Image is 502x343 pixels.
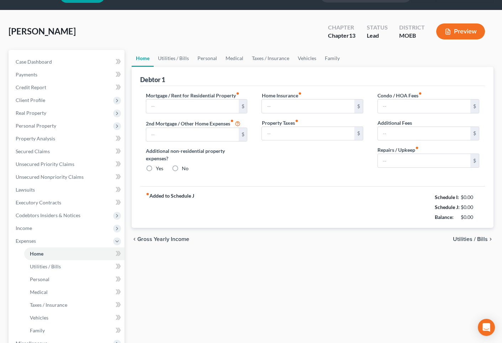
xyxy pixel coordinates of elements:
[137,236,189,242] span: Gross Yearly Income
[248,50,294,67] a: Taxes / Insurance
[24,273,125,286] a: Personal
[193,50,221,67] a: Personal
[378,127,470,140] input: --
[221,50,248,67] a: Medical
[298,92,301,95] i: fiber_manual_record
[9,26,76,36] span: [PERSON_NAME]
[132,50,154,67] a: Home
[16,148,50,154] span: Secured Claims
[16,174,84,180] span: Unsecured Nonpriority Claims
[24,247,125,260] a: Home
[16,212,80,218] span: Codebtors Insiders & Notices
[378,100,470,113] input: --
[16,238,36,244] span: Expenses
[328,32,355,40] div: Chapter
[377,119,412,127] label: Additional Fees
[349,32,355,39] span: 13
[156,165,163,172] label: Yes
[236,92,239,95] i: fiber_manual_record
[16,135,55,141] span: Property Analysis
[418,92,422,95] i: fiber_manual_record
[140,75,165,84] div: Debtor 1
[16,84,46,90] span: Credit Report
[261,92,301,99] label: Home Insurance
[377,146,419,154] label: Repairs / Upkeep
[16,161,74,167] span: Unsecured Priority Claims
[239,100,247,113] div: $
[30,263,61,269] span: Utilities / Bills
[16,110,46,116] span: Real Property
[367,32,388,40] div: Lead
[146,192,149,196] i: fiber_manual_record
[367,23,388,32] div: Status
[146,100,239,113] input: --
[24,311,125,324] a: Vehicles
[230,119,234,123] i: fiber_manual_record
[10,183,125,196] a: Lawsuits
[146,192,194,222] strong: Added to Schedule J
[10,132,125,145] a: Property Analysis
[470,100,479,113] div: $
[182,165,189,172] label: No
[24,286,125,299] a: Medical
[399,23,425,32] div: District
[399,32,425,40] div: MOEB
[10,158,125,171] a: Unsecured Priority Claims
[453,236,488,242] span: Utilities / Bills
[154,50,193,67] a: Utilities / Bills
[377,92,422,99] label: Condo / HOA Fees
[354,100,363,113] div: $
[16,187,35,193] span: Lawsuits
[478,319,495,336] div: Open Intercom Messenger
[30,315,48,321] span: Vehicles
[16,59,52,65] span: Case Dashboard
[16,71,37,77] span: Payments
[435,204,460,210] strong: Schedule J:
[132,236,137,242] i: chevron_left
[146,92,239,99] label: Mortgage / Rent for Residential Property
[30,251,43,257] span: Home
[321,50,344,67] a: Family
[461,194,480,201] div: $0.00
[10,145,125,158] a: Secured Claims
[294,50,321,67] a: Vehicles
[453,236,493,242] button: Utilities / Bills chevron_right
[10,196,125,209] a: Executory Contracts
[10,171,125,183] a: Unsecured Nonpriority Claims
[261,119,298,127] label: Property Taxes
[10,68,125,81] a: Payments
[461,204,480,211] div: $0.00
[328,23,355,32] div: Chapter
[146,147,248,162] label: Additional non-residential property expenses?
[262,127,354,140] input: --
[16,199,61,205] span: Executory Contracts
[146,119,241,128] label: 2nd Mortgage / Other Home Expenses
[10,55,125,68] a: Case Dashboard
[295,119,298,123] i: fiber_manual_record
[146,128,239,141] input: --
[24,299,125,311] a: Taxes / Insurance
[16,225,32,231] span: Income
[415,146,419,150] i: fiber_manual_record
[24,324,125,337] a: Family
[239,128,247,141] div: $
[10,81,125,94] a: Credit Report
[16,123,56,129] span: Personal Property
[30,327,45,333] span: Family
[488,236,493,242] i: chevron_right
[30,302,67,308] span: Taxes / Insurance
[262,100,354,113] input: --
[30,289,48,295] span: Medical
[24,260,125,273] a: Utilities / Bills
[30,276,49,282] span: Personal
[461,214,480,221] div: $0.00
[470,127,479,140] div: $
[132,236,189,242] button: chevron_left Gross Yearly Income
[354,127,363,140] div: $
[470,154,479,167] div: $
[435,194,459,200] strong: Schedule I:
[378,154,470,167] input: --
[16,97,45,103] span: Client Profile
[436,23,485,39] button: Preview
[435,214,454,220] strong: Balance:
